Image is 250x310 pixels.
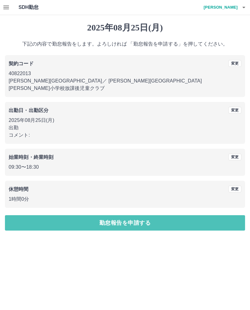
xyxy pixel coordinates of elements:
p: コメント: [9,131,241,139]
b: 契約コード [9,61,34,66]
b: 始業時刻・終業時刻 [9,155,53,160]
p: 出勤 [9,124,241,131]
b: 休憩時間 [9,187,29,192]
p: 下記の内容で勤怠報告をします。よろしければ 「勤怠報告を申請する」を押してください。 [5,40,245,48]
p: 1時間0分 [9,195,241,203]
button: 勤怠報告を申請する [5,215,245,231]
p: 09:30 〜 18:30 [9,163,241,171]
button: 変更 [228,107,241,114]
p: [PERSON_NAME][GEOGRAPHIC_DATA] ／ [PERSON_NAME][GEOGRAPHIC_DATA][PERSON_NAME]小学校放課後児童クラブ [9,77,241,92]
button: 変更 [228,154,241,160]
h1: 2025年08月25日(月) [5,22,245,33]
p: 40822013 [9,70,241,77]
p: 2025年08月25日(月) [9,117,241,124]
b: 出勤日・出勤区分 [9,108,48,113]
button: 変更 [228,60,241,67]
button: 変更 [228,186,241,192]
